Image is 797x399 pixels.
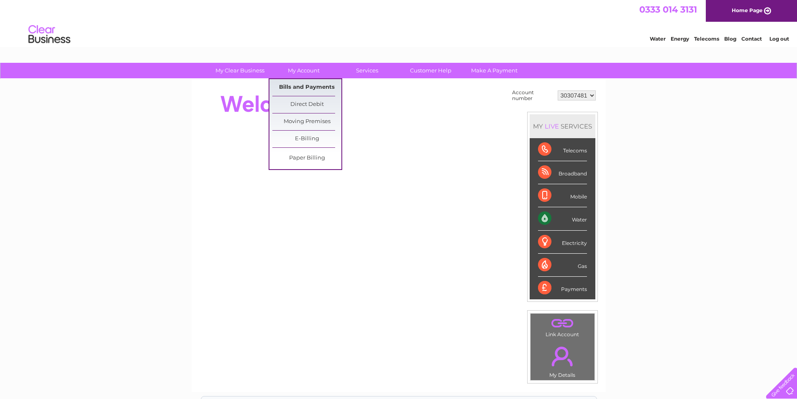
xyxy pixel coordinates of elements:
[272,113,341,130] a: Moving Premises
[639,4,697,15] a: 0333 014 3131
[272,131,341,147] a: E-Billing
[538,207,587,230] div: Water
[530,313,595,340] td: Link Account
[650,36,666,42] a: Water
[530,340,595,381] td: My Details
[538,254,587,277] div: Gas
[538,138,587,161] div: Telecoms
[538,184,587,207] div: Mobile
[694,36,719,42] a: Telecoms
[724,36,736,42] a: Blog
[269,63,338,78] a: My Account
[28,22,71,47] img: logo.png
[272,150,341,167] a: Paper Billing
[769,36,789,42] a: Log out
[333,63,402,78] a: Services
[396,63,465,78] a: Customer Help
[272,79,341,96] a: Bills and Payments
[205,63,274,78] a: My Clear Business
[272,96,341,113] a: Direct Debit
[543,122,561,130] div: LIVE
[671,36,689,42] a: Energy
[538,277,587,299] div: Payments
[510,88,556,103] td: Account number
[530,114,595,138] div: MY SERVICES
[538,231,587,254] div: Electricity
[538,161,587,184] div: Broadband
[201,5,597,41] div: Clear Business is a trading name of Verastar Limited (registered in [GEOGRAPHIC_DATA] No. 3667643...
[460,63,529,78] a: Make A Payment
[741,36,762,42] a: Contact
[533,316,592,330] a: .
[533,342,592,371] a: .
